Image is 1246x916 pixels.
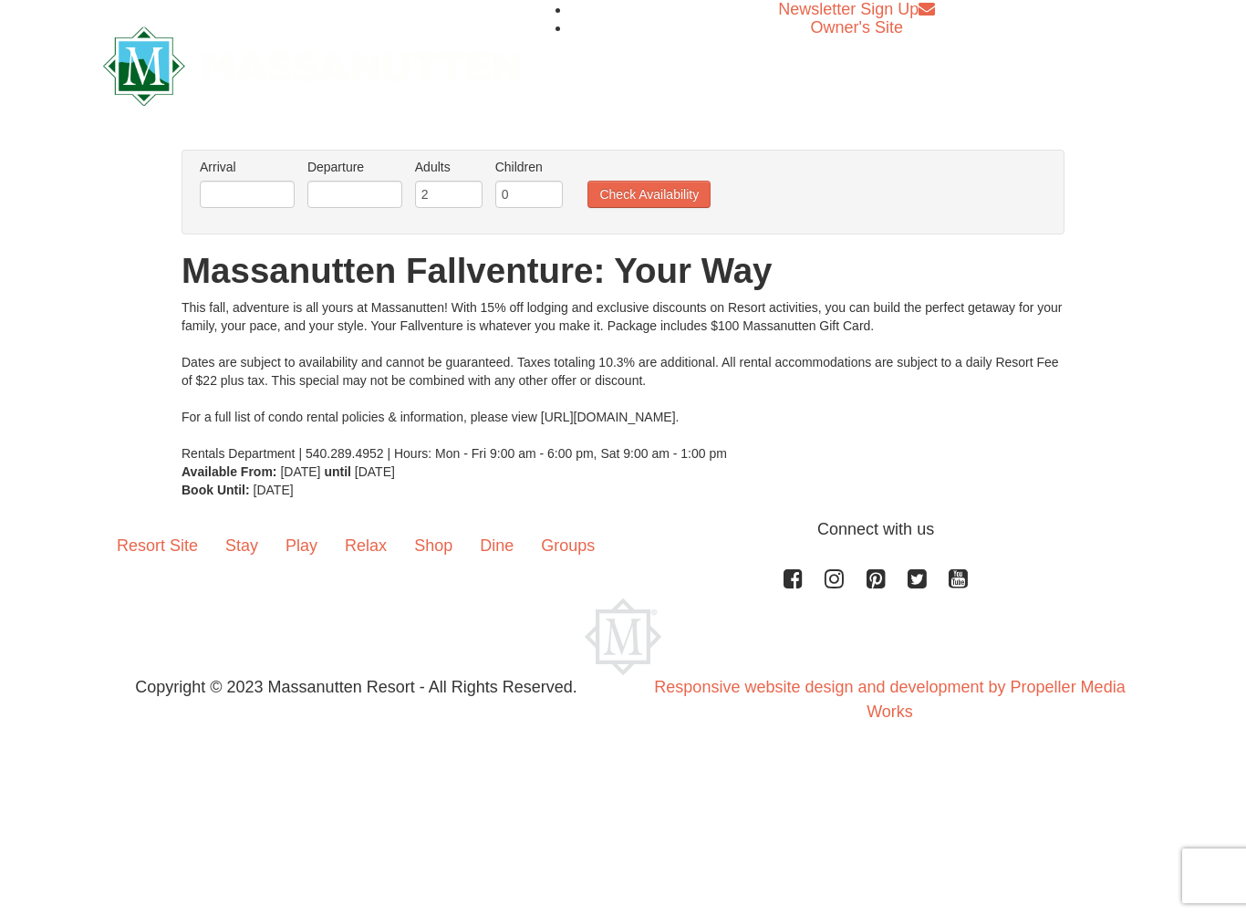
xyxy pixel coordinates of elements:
h1: Massanutten Fallventure: Your Way [182,253,1064,289]
label: Adults [415,158,483,176]
a: Groups [527,517,608,574]
span: [DATE] [355,464,395,479]
p: Connect with us [103,517,1143,542]
a: Stay [212,517,272,574]
a: Owner's Site [811,18,903,36]
a: Massanutten Resort [103,42,521,85]
img: Massanutten Resort Logo [585,599,661,675]
label: Children [495,158,563,176]
a: Resort Site [103,517,212,574]
label: Departure [307,158,402,176]
span: [DATE] [280,464,320,479]
a: Responsive website design and development by Propeller Media Works [654,678,1125,721]
span: [DATE] [254,483,294,497]
button: Check Availability [587,181,711,208]
label: Arrival [200,158,295,176]
p: Copyright © 2023 Massanutten Resort - All Rights Reserved. [89,675,623,700]
a: Dine [466,517,527,574]
strong: Available From: [182,464,277,479]
a: Relax [331,517,400,574]
img: Massanutten Resort Logo [103,26,521,106]
strong: Book Until: [182,483,250,497]
a: Play [272,517,331,574]
strong: until [324,464,351,479]
a: Shop [400,517,466,574]
div: This fall, adventure is all yours at Massanutten! With 15% off lodging and exclusive discounts on... [182,298,1064,463]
